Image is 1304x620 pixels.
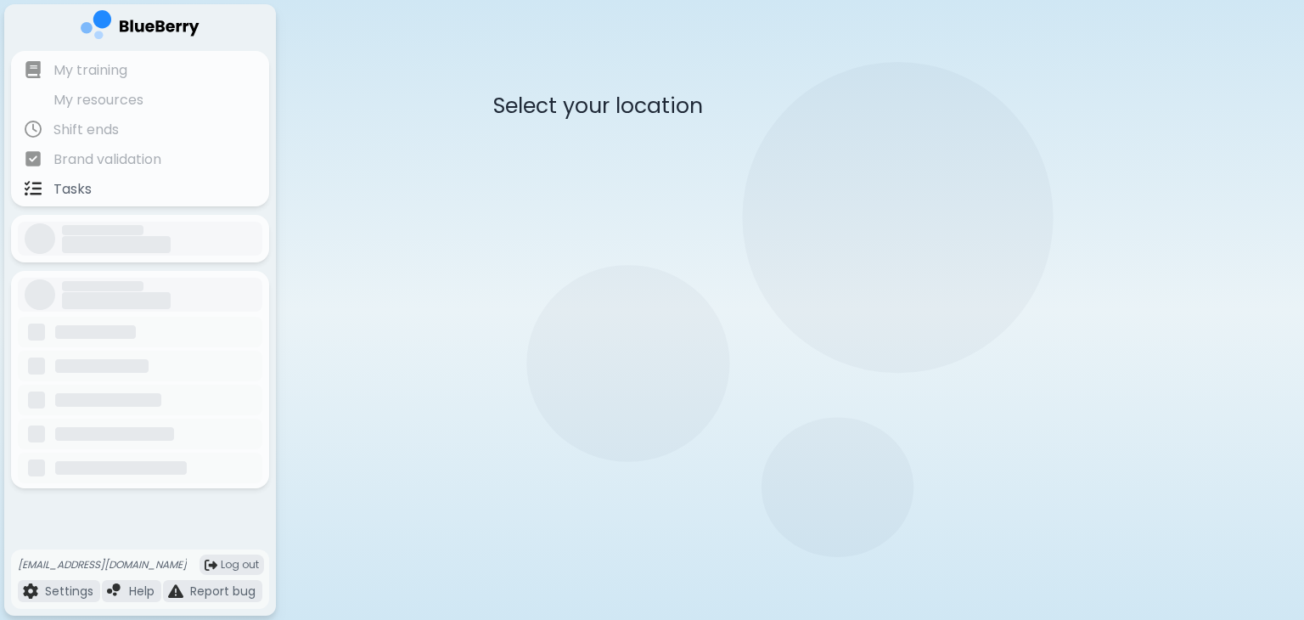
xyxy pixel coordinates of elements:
img: file icon [25,61,42,78]
p: Tasks [53,179,92,200]
img: file icon [107,583,122,599]
p: Settings [45,583,93,599]
p: Help [129,583,155,599]
img: file icon [25,121,42,138]
img: file icon [168,583,183,599]
p: Brand validation [53,149,161,170]
p: Report bug [190,583,256,599]
img: file icon [23,583,38,599]
img: company logo [81,10,200,45]
p: Select your location [493,92,1088,120]
span: Log out [221,558,259,572]
img: logout [205,559,217,572]
img: file icon [25,180,42,197]
p: [EMAIL_ADDRESS][DOMAIN_NAME] [18,558,187,572]
img: file icon [25,150,42,167]
img: file icon [25,91,42,108]
p: My training [53,60,127,81]
p: Shift ends [53,120,119,140]
p: My resources [53,90,143,110]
